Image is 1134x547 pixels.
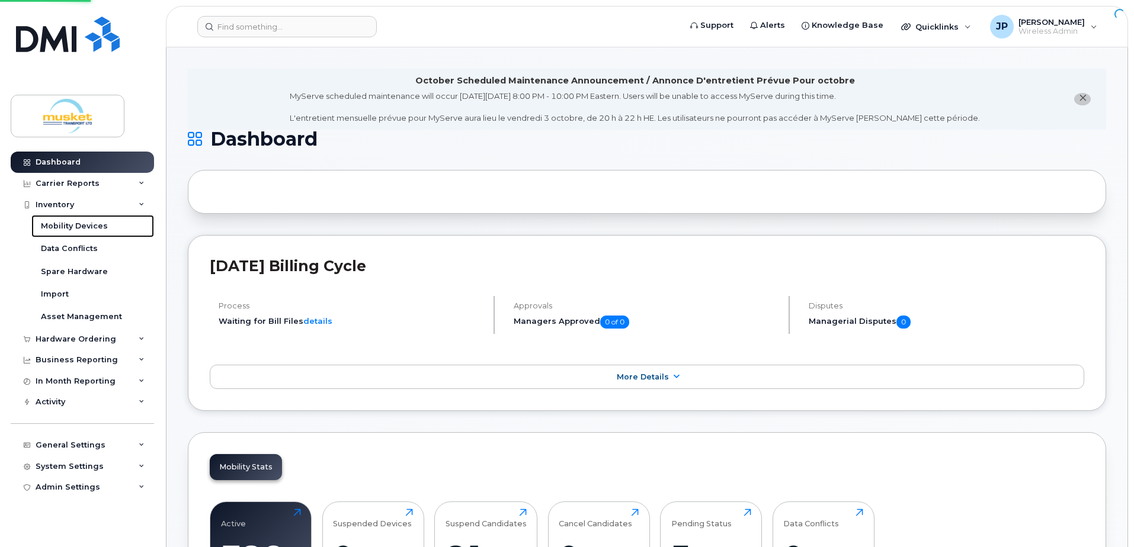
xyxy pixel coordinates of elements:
div: Active [221,509,246,528]
div: Pending Status [671,509,732,528]
h2: [DATE] Billing Cycle [210,257,1084,275]
h5: Managers Approved [514,316,779,329]
div: Suspended Devices [333,509,412,528]
h4: Approvals [514,301,779,310]
span: Dashboard [210,130,318,148]
li: Waiting for Bill Files [219,316,483,327]
div: Suspend Candidates [446,509,527,528]
div: Data Conflicts [783,509,839,528]
h4: Process [219,301,483,310]
span: 0 [896,316,911,329]
h4: Disputes [809,301,1084,310]
div: October Scheduled Maintenance Announcement / Annonce D'entretient Prévue Pour octobre [415,75,855,87]
span: 0 of 0 [600,316,629,329]
button: close notification [1074,93,1091,105]
span: More Details [617,372,669,381]
h5: Managerial Disputes [809,316,1084,329]
div: Cancel Candidates [559,509,632,528]
div: MyServe scheduled maintenance will occur [DATE][DATE] 8:00 PM - 10:00 PM Eastern. Users will be u... [290,91,980,124]
a: details [303,316,332,326]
